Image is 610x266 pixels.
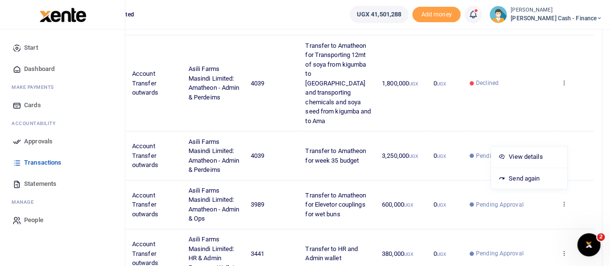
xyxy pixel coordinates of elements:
span: 600,000 [382,201,413,208]
small: [PERSON_NAME] [511,6,602,14]
span: 380,000 [382,250,413,257]
span: 3441 [250,250,264,257]
span: Pending Approval [476,200,524,209]
span: 0 [434,201,446,208]
span: Account Transfer outwards [132,192,158,218]
span: ake Payments [16,84,54,91]
span: 4039 [250,80,264,87]
span: Asili Farms Masindi Limited: Amatheon - Admin & Ops [189,187,240,223]
iframe: Intercom live chat [577,233,600,256]
span: Asili Farms Masindi Limited: Amatheon - Admin & Perdeims [189,65,240,101]
span: Declined [476,79,499,87]
span: Statements [24,179,56,189]
span: 3,250,000 [382,152,418,159]
a: People [8,210,117,231]
span: Transfer to Amatheon for Transporting 12mt of soya from kigumba to [GEOGRAPHIC_DATA] and transpor... [305,42,371,125]
span: countability [19,120,55,127]
a: logo-small logo-large logo-large [39,11,86,18]
small: UGX [409,154,418,159]
img: logo-large [40,8,86,22]
li: Ac [8,116,117,131]
span: 1,800,000 [382,80,418,87]
span: Transfer to Amatheon for Elevetor couplings for wet buns [305,192,366,218]
span: Approvals [24,137,53,146]
li: Toup your wallet [412,7,461,23]
a: profile-user [PERSON_NAME] [PERSON_NAME] Cash - Finance [489,6,602,23]
span: Transfer to HR and Admin wallet [305,245,358,262]
a: Cards [8,95,117,116]
img: profile-user [489,6,507,23]
small: UGX [404,202,413,208]
span: Dashboard [24,64,54,74]
span: People [24,215,43,225]
span: 0 [434,152,446,159]
a: Send again [491,172,567,185]
small: UGX [437,252,446,257]
span: UGX 41,501,288 [357,10,401,19]
small: UGX [409,81,418,86]
span: Cards [24,100,41,110]
span: Transfer to Amatheon for week 35 budget [305,147,366,164]
span: Pending Approval [476,152,524,160]
li: M [8,80,117,95]
small: UGX [437,154,446,159]
small: UGX [437,202,446,208]
a: Dashboard [8,58,117,80]
span: Transactions [24,158,61,168]
span: Account Transfer outwards [132,142,158,168]
a: View details [491,150,567,164]
span: Add money [412,7,461,23]
span: 3989 [250,201,264,208]
a: Start [8,37,117,58]
span: 0 [434,250,446,257]
li: Wallet ballance [346,6,412,23]
span: 0 [434,80,446,87]
li: M [8,195,117,210]
a: Add money [412,10,461,17]
span: 4039 [250,152,264,159]
small: UGX [404,252,413,257]
a: Transactions [8,152,117,173]
span: anage [16,198,34,206]
span: Pending Approval [476,249,524,258]
span: 2 [597,233,605,241]
span: Start [24,43,38,53]
span: [PERSON_NAME] Cash - Finance [511,14,602,23]
span: Asili Farms Masindi Limited: Amatheon - Admin & Perdeims [189,138,240,174]
a: Approvals [8,131,117,152]
small: UGX [437,81,446,86]
a: UGX 41,501,288 [350,6,408,23]
span: Account Transfer outwards [132,70,158,96]
a: Statements [8,173,117,195]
